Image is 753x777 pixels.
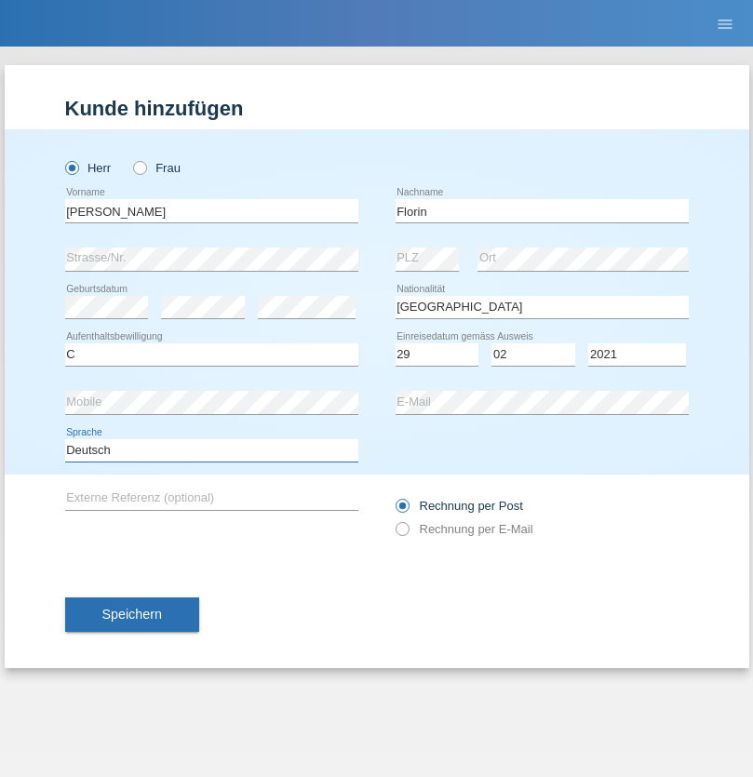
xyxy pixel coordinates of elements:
input: Herr [65,161,77,173]
label: Rechnung per E-Mail [396,522,533,536]
h1: Kunde hinzufügen [65,97,689,120]
button: Speichern [65,597,199,633]
i: menu [716,15,734,33]
input: Rechnung per E-Mail [396,522,408,545]
input: Rechnung per Post [396,499,408,522]
label: Frau [133,161,181,175]
span: Speichern [102,607,162,622]
a: menu [706,18,744,29]
label: Herr [65,161,112,175]
label: Rechnung per Post [396,499,523,513]
input: Frau [133,161,145,173]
